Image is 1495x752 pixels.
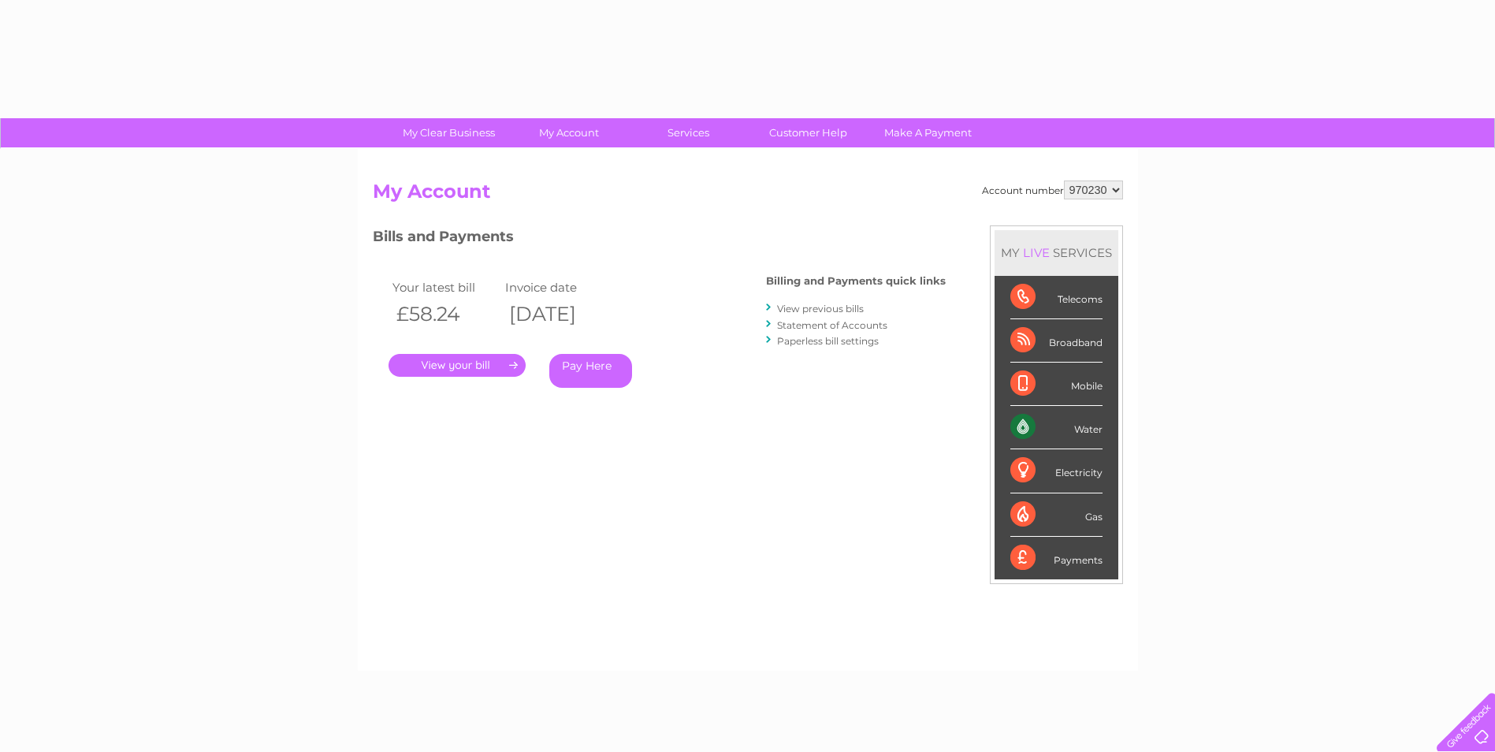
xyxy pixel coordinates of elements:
[389,298,502,330] th: £58.24
[1010,276,1103,319] div: Telecoms
[777,335,879,347] a: Paperless bill settings
[389,354,526,377] a: .
[623,118,753,147] a: Services
[1010,319,1103,363] div: Broadband
[995,230,1118,275] div: MY SERVICES
[1010,406,1103,449] div: Water
[1010,449,1103,493] div: Electricity
[384,118,514,147] a: My Clear Business
[373,225,946,253] h3: Bills and Payments
[1020,245,1053,260] div: LIVE
[766,275,946,287] h4: Billing and Payments quick links
[1010,537,1103,579] div: Payments
[501,298,615,330] th: [DATE]
[777,319,887,331] a: Statement of Accounts
[863,118,993,147] a: Make A Payment
[777,303,864,315] a: View previous bills
[1010,493,1103,537] div: Gas
[389,277,502,298] td: Your latest bill
[501,277,615,298] td: Invoice date
[743,118,873,147] a: Customer Help
[549,354,632,388] a: Pay Here
[1010,363,1103,406] div: Mobile
[982,181,1123,199] div: Account number
[504,118,634,147] a: My Account
[373,181,1123,210] h2: My Account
